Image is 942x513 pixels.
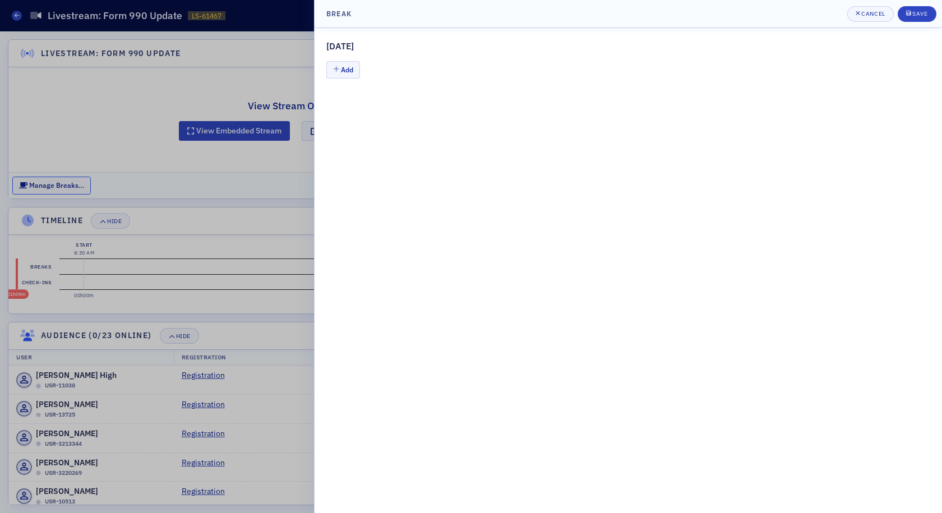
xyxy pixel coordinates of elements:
h5: [DATE] [326,40,930,53]
button: Add [326,61,360,78]
button: Cancel [847,6,894,22]
div: Save [912,11,927,17]
div: Cancel [861,11,885,17]
button: Save [898,6,936,22]
h4: Break [326,8,352,19]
